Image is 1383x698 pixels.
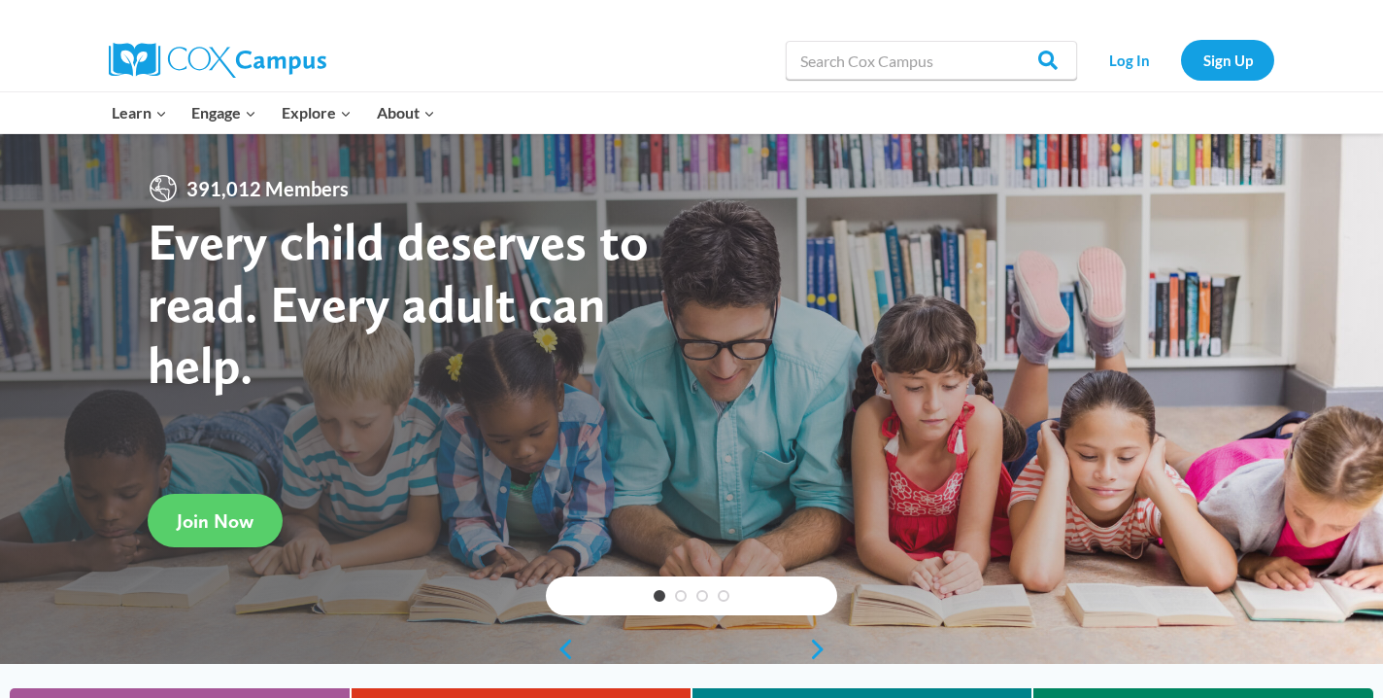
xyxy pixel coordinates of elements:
[1087,40,1274,80] nav: Secondary Navigation
[177,509,253,533] span: Join Now
[786,41,1077,80] input: Search Cox Campus
[718,590,729,602] a: 4
[1181,40,1274,80] a: Sign Up
[112,100,167,125] span: Learn
[1087,40,1171,80] a: Log In
[148,210,649,396] strong: Every child deserves to read. Every adult can help.
[377,100,435,125] span: About
[99,92,447,133] nav: Primary Navigation
[546,630,837,669] div: content slider buttons
[696,590,708,602] a: 3
[808,638,837,661] a: next
[546,638,575,661] a: previous
[109,43,326,78] img: Cox Campus
[148,494,283,547] a: Join Now
[675,590,687,602] a: 2
[179,173,356,204] span: 391,012 Members
[654,590,665,602] a: 1
[282,100,352,125] span: Explore
[191,100,256,125] span: Engage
